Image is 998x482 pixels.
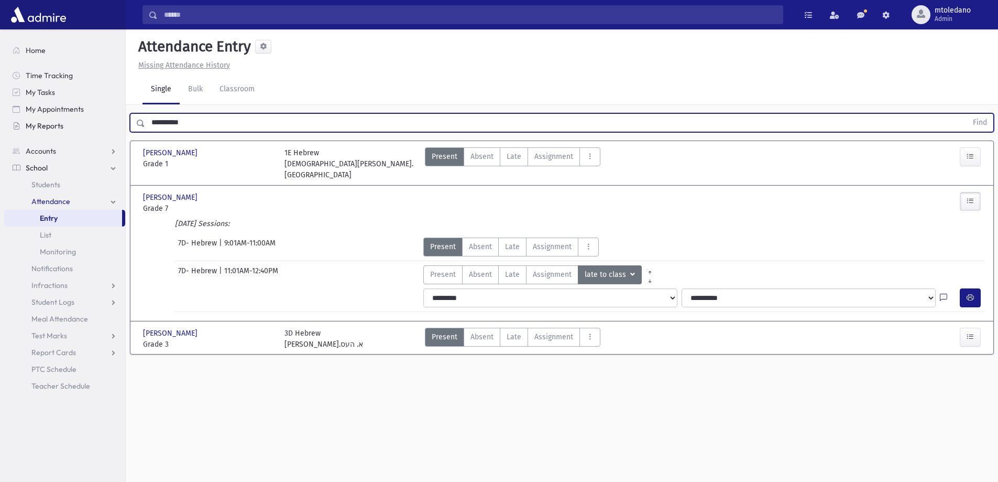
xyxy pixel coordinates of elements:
span: Attendance [31,197,70,206]
a: Accounts [4,143,125,159]
span: | [219,238,224,256]
a: My Tasks [4,84,125,101]
span: Notifications [31,264,73,273]
span: Entry [40,213,58,223]
span: Absent [469,241,492,252]
button: late to class [578,265,642,284]
a: Infractions [4,277,125,294]
a: Student Logs [4,294,125,310]
span: Absent [470,151,493,162]
span: Monitoring [40,247,76,256]
a: List [4,227,125,243]
span: Late [505,241,520,252]
span: Teacher Schedule [31,381,90,391]
a: School [4,159,125,176]
span: Accounts [26,146,56,156]
span: My Tasks [26,88,55,97]
span: Admin [935,15,971,23]
div: 3D Hebrew [PERSON_NAME].א. העס [284,328,363,350]
a: Missing Attendance History [134,61,230,70]
span: 7D- Hebrew [178,238,219,256]
span: Late [507,151,521,162]
a: Attendance [4,193,125,210]
span: Grade 3 [143,339,274,350]
a: Notifications [4,260,125,277]
span: My Reports [26,121,63,131]
a: Single [142,75,180,104]
a: Meal Attendance [4,310,125,327]
a: All Later [642,274,658,282]
a: Students [4,176,125,193]
a: Home [4,42,125,59]
span: mtoledano [935,6,971,15]
button: Find [967,114,993,132]
a: Report Cards [4,344,125,361]
span: Assignment [533,241,572,252]
span: Assignment [533,269,572,280]
span: Present [432,151,457,162]
a: My Reports [4,117,125,134]
div: AttTypes [425,328,600,350]
span: School [26,163,48,173]
a: Monitoring [4,243,125,260]
span: Late [507,331,521,342]
i: [DATE] Sessions: [175,219,229,228]
span: [PERSON_NAME] [143,328,200,339]
span: Present [432,331,457,342]
span: 9:01AM-11:00AM [224,238,276,256]
span: Absent [470,331,493,342]
div: AttTypes [423,265,658,284]
span: [PERSON_NAME] [143,147,200,158]
span: Home [26,46,46,55]
a: All Prior [642,265,658,274]
span: Late [505,269,520,280]
a: My Appointments [4,101,125,117]
a: PTC Schedule [4,361,125,378]
h5: Attendance Entry [134,38,251,56]
span: List [40,230,51,240]
a: Entry [4,210,122,227]
div: AttTypes [425,147,600,180]
span: My Appointments [26,104,84,114]
span: Students [31,180,60,189]
a: Bulk [180,75,211,104]
a: Time Tracking [4,67,125,84]
div: 1E Hebrew [DEMOGRAPHIC_DATA][PERSON_NAME]. [GEOGRAPHIC_DATA] [284,147,415,180]
u: Missing Attendance History [138,61,230,70]
input: Search [158,5,783,24]
a: Classroom [211,75,263,104]
span: Time Tracking [26,71,73,80]
span: | [219,265,224,284]
span: Assignment [534,151,573,162]
a: Teacher Schedule [4,378,125,394]
span: Present [430,241,456,252]
a: Test Marks [4,327,125,344]
img: AdmirePro [8,4,69,25]
span: late to class [585,269,628,281]
div: AttTypes [423,238,599,256]
span: Test Marks [31,331,67,340]
span: Student Logs [31,297,74,307]
span: 7D- Hebrew [178,265,219,284]
span: Present [430,269,456,280]
span: Report Cards [31,348,76,357]
span: [PERSON_NAME] [143,192,200,203]
span: Meal Attendance [31,314,88,324]
span: Absent [469,269,492,280]
span: PTC Schedule [31,365,76,374]
span: Assignment [534,331,573,342]
span: Grade 7 [143,203,274,214]
span: Infractions [31,281,68,290]
span: Grade 1 [143,158,274,169]
span: 11:01AM-12:40PM [224,265,278,284]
